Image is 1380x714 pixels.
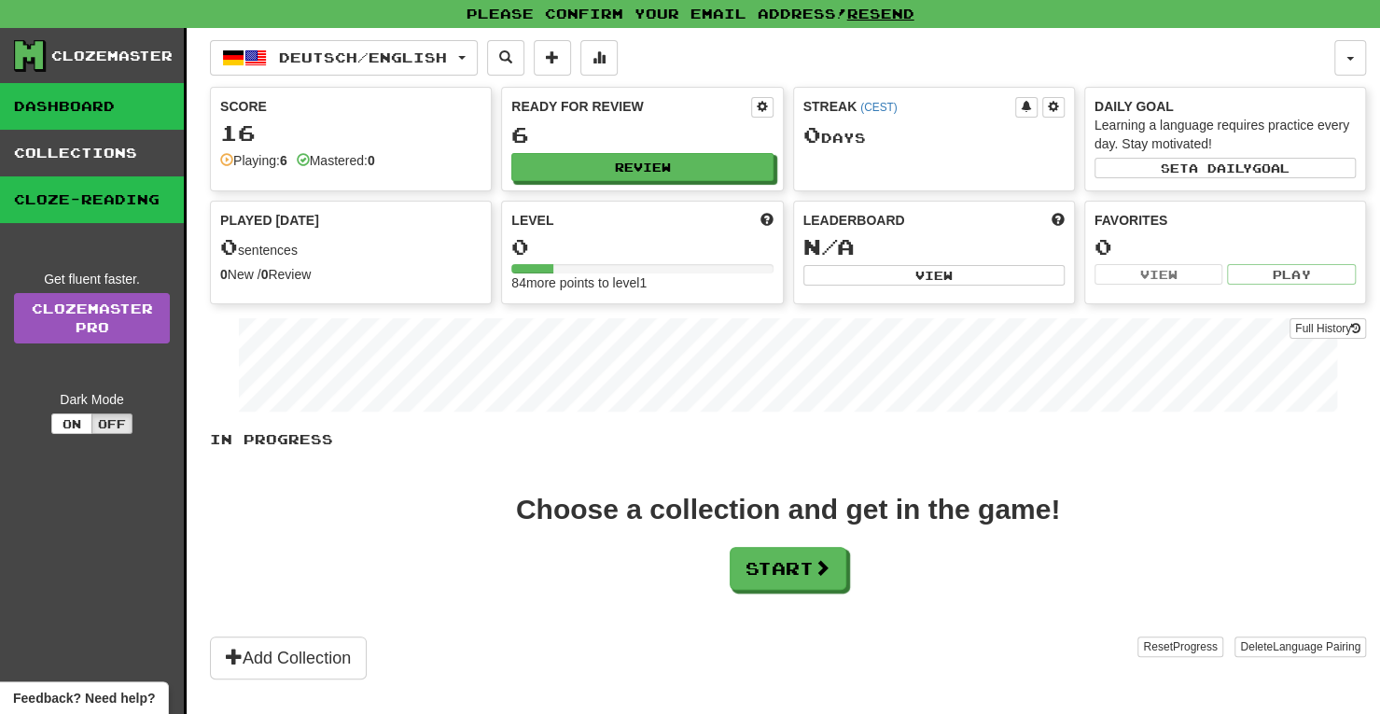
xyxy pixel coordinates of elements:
[261,267,269,282] strong: 0
[1094,211,1356,230] div: Favorites
[1273,640,1360,653] span: Language Pairing
[511,211,553,230] span: Level
[847,6,914,21] a: Resend
[14,390,170,409] div: Dark Mode
[511,273,773,292] div: 84 more points to level 1
[210,40,478,76] button: Deutsch/English
[279,49,447,65] span: Deutsch / English
[803,123,1065,147] div: Day s
[730,547,846,590] button: Start
[1234,637,1366,657] button: DeleteLanguage Pairing
[14,270,170,288] div: Get fluent faster.
[220,121,481,145] div: 16
[280,153,287,168] strong: 6
[220,265,481,284] div: New / Review
[1094,158,1356,178] button: Seta dailygoal
[511,97,750,116] div: Ready for Review
[580,40,618,76] button: More stats
[1173,640,1218,653] span: Progress
[511,153,773,181] button: Review
[220,235,481,259] div: sentences
[516,496,1060,524] div: Choose a collection and get in the game!
[1137,637,1222,657] button: ResetProgress
[14,293,170,343] a: ClozemasterPro
[210,430,1366,449] p: In Progress
[210,637,367,679] button: Add Collection
[220,211,319,230] span: Played [DATE]
[511,123,773,147] div: 6
[1094,116,1356,153] div: Learning a language requires practice every day. Stay motivated!
[1227,264,1356,285] button: Play
[91,413,132,434] button: Off
[803,97,1015,116] div: Streak
[803,233,855,259] span: N/A
[1189,161,1252,175] span: a daily
[1052,211,1065,230] span: This week in points, UTC
[534,40,571,76] button: Add sentence to collection
[368,153,375,168] strong: 0
[803,265,1065,286] button: View
[1289,318,1366,339] button: Full History
[297,151,375,170] div: Mastered:
[803,211,905,230] span: Leaderboard
[1094,97,1356,116] div: Daily Goal
[511,235,773,259] div: 0
[1094,235,1356,259] div: 0
[487,40,524,76] button: Search sentences
[220,151,287,170] div: Playing:
[13,689,155,707] span: Open feedback widget
[760,211,774,230] span: Score more points to level up
[860,101,898,114] a: (CEST)
[51,47,173,65] div: Clozemaster
[220,97,481,116] div: Score
[220,233,238,259] span: 0
[1094,264,1223,285] button: View
[220,267,228,282] strong: 0
[803,121,821,147] span: 0
[51,413,92,434] button: On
